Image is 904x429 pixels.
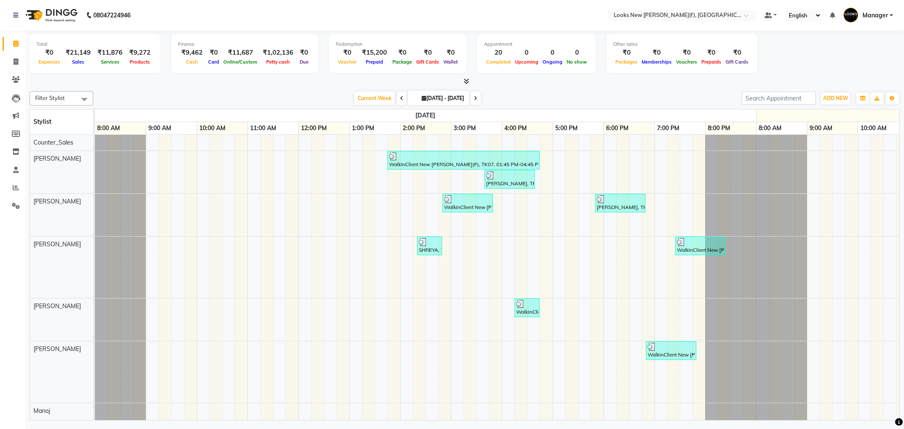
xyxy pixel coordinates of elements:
div: [PERSON_NAME], TK12, 05:50 PM-06:50 PM, Roots Touchup Majirel(F) (₹1500) [596,195,645,211]
a: 1:00 PM [350,122,376,134]
span: [PERSON_NAME] [33,345,81,353]
span: [DATE] - [DATE] [420,95,466,101]
span: Completed [484,59,513,65]
a: 5:00 PM [553,122,580,134]
div: ₹0 [723,48,751,58]
div: Redemption [336,41,460,48]
span: Online/Custom [221,59,259,65]
span: Upcoming [513,59,540,65]
span: [PERSON_NAME] [33,155,81,162]
span: Filter Stylist [35,95,65,101]
div: ₹0 [640,48,674,58]
div: WalkinClient New [PERSON_NAME](F), TK07, 01:45 PM-04:45 PM, Roots Touchup Inoa(F) (₹1600),Hair In... [388,152,539,168]
span: Vouchers [674,59,699,65]
a: 3:00 PM [451,122,478,134]
span: Voucher [336,59,359,65]
div: ₹1,02,136 [259,48,297,58]
span: Petty cash [264,59,292,65]
input: Search Appointment [742,92,816,105]
div: WalkinClient New [PERSON_NAME](F), TK08, 04:15 PM-04:45 PM, Blow Dry Stylist(F)* (₹600) [515,300,539,316]
div: WalkinClient New [PERSON_NAME](F), TK19, 06:50 PM-07:50 PM, Roots Touchup Inoa(F) (₹1600) [647,343,695,359]
img: Manager [843,8,858,22]
span: Cash [184,59,200,65]
div: ₹9,272 [126,48,154,58]
a: 11:00 AM [248,122,278,134]
b: 08047224946 [93,3,131,27]
span: Sales [70,59,86,65]
span: Due [298,59,311,65]
div: WalkinClient New [PERSON_NAME](F), TK05, 02:50 PM-03:50 PM, K Nourish and Gloss Fusio Dose (₹2800) [443,195,492,211]
span: Prepaid [364,59,385,65]
button: ADD NEW [821,92,850,104]
span: Gift Cards [723,59,751,65]
a: 6:00 PM [604,122,631,134]
div: ₹0 [414,48,441,58]
span: Gift Cards [414,59,441,65]
div: ₹0 [206,48,221,58]
span: Memberships [640,59,674,65]
a: 8:00 AM [95,122,122,134]
span: Counter_Sales [33,139,73,146]
a: 9:00 AM [807,122,834,134]
a: 2:00 PM [401,122,427,134]
a: September 29, 2025 [413,109,437,122]
div: ₹11,876 [94,48,126,58]
div: ₹21,149 [62,48,94,58]
div: 20 [484,48,513,58]
div: 0 [540,48,565,58]
div: ₹0 [390,48,414,58]
a: 8:00 AM [757,122,784,134]
span: Package [390,59,414,65]
span: Manager [862,11,888,20]
div: 0 [513,48,540,58]
span: Ongoing [540,59,565,65]
div: ₹0 [297,48,312,58]
div: Total [36,41,154,48]
span: Stylist [33,118,51,125]
div: SHREYA, TK03, 02:20 PM-02:50 PM, Stylist Hair Cut(F) (₹1200) [418,238,441,254]
a: 7:00 PM [655,122,681,134]
span: Products [128,59,152,65]
div: ₹0 [36,48,62,58]
div: ₹0 [613,48,640,58]
div: ₹11,687 [221,48,259,58]
div: 0 [565,48,589,58]
div: ₹15,200 [359,48,390,58]
div: [PERSON_NAME], TK06, 03:40 PM-04:40 PM, Roots Touchup Majirel(F) (₹1500) [485,171,534,187]
div: ₹0 [699,48,723,58]
img: logo [22,3,80,27]
span: Manoj [33,407,50,415]
span: Prepaids [699,59,723,65]
span: Card [206,59,221,65]
span: Packages [613,59,640,65]
div: Appointment [484,41,589,48]
span: [PERSON_NAME] [33,302,81,310]
span: Current Week [354,92,395,105]
span: Wallet [441,59,460,65]
div: ₹9,462 [178,48,206,58]
a: 12:00 PM [299,122,329,134]
a: 4:00 PM [502,122,529,134]
div: ₹0 [674,48,699,58]
div: Other sales [613,41,751,48]
span: [PERSON_NAME] [33,198,81,205]
span: ADD NEW [823,95,848,101]
a: 10:00 AM [197,122,228,134]
div: Finance [178,41,312,48]
div: ₹0 [336,48,359,58]
div: ₹0 [441,48,460,58]
div: WalkinClient New [PERSON_NAME](F), TK16, 07:25 PM-08:25 PM, Curling Tongs(F)* (₹900),K Wash Shamp... [676,238,725,254]
a: 8:00 PM [706,122,732,134]
a: 10:00 AM [858,122,889,134]
a: 9:00 AM [146,122,173,134]
span: [PERSON_NAME] [33,240,81,248]
span: Services [99,59,122,65]
span: Expenses [36,59,62,65]
span: No show [565,59,589,65]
